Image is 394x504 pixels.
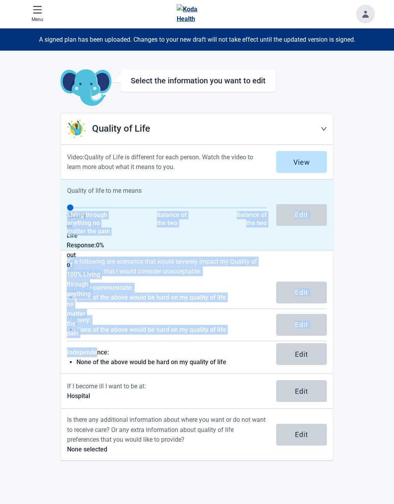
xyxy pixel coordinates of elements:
h1: Select the information you want to edit [131,76,266,85]
li: None of the above would be hard on my quality of life [76,357,267,367]
div: Quality of Life [61,113,333,145]
div: Edit [295,387,308,395]
p: Quality of life to me means [67,186,267,196]
div: Quality of Life Score: 0% out of 100%. [object Object] [67,204,73,211]
button: View Quality of Life is different for each person. Watch the video to learn more about what it me... [276,151,327,173]
div: Right end of scale [237,211,267,227]
main: Main content [10,69,384,461]
p: Menu [32,16,43,23]
p: The following are scenarios that would severely impact my Quality of Life in a way that I would c... [67,257,267,276]
button: Edit [276,282,327,303]
div: Middle of scale [157,211,187,227]
div: Edit [295,431,308,439]
li: None of the above would be hard on my quality of life [76,325,267,335]
li: None of the above would be hard on my quality of life [76,293,267,302]
button: Edit [276,314,327,336]
div: Left end of scale [67,211,110,235]
div: Edit [295,211,308,219]
h2: Quality of Life [92,122,321,136]
p: Independence: [67,347,267,357]
span: menu [33,5,42,14]
p: Is there any additional information about where you want or do not want to receive care? Or any e... [67,415,267,444]
button: Toggle account menu [356,5,375,23]
button: Edit If I become ill I want to be at: [276,380,327,402]
p: None selected [67,444,267,454]
button: Close Menu [28,2,46,26]
img: Koda Health [177,4,213,24]
p: Hospital [67,391,267,401]
button: Edit Is there any additional information about where you want or do not want to receive care? Or ... [276,424,327,446]
p: If I become ill I want to be at: [67,381,267,391]
button: Edit Quality of life to me means [276,204,327,226]
div: Edit [295,289,308,296]
p: Video: Quality of Life is different for each person. Watch the video to learn more about what it ... [67,152,267,172]
img: Koda Elephant [60,69,112,107]
div: Edit [295,350,308,358]
span: down [321,126,327,132]
button: Edit [276,343,327,365]
div: Edit [295,321,308,329]
p: Mobility: [67,315,267,325]
p: Ability to communicate: [67,283,267,293]
div: View [293,158,310,166]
